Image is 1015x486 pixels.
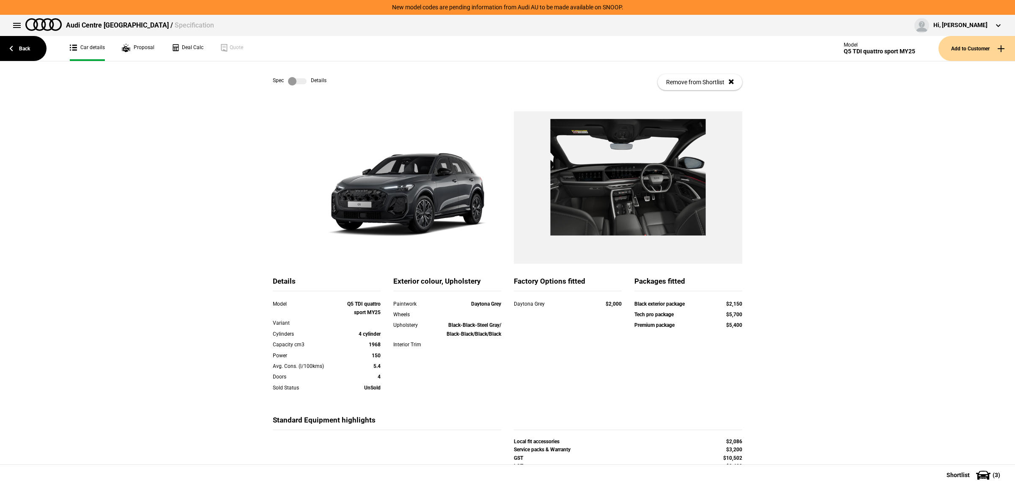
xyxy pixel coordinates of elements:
[634,301,685,307] strong: Black exterior package
[66,21,214,30] div: Audi Centre [GEOGRAPHIC_DATA] /
[514,463,523,469] strong: LCT
[471,301,501,307] strong: Daytona Grey
[726,312,742,318] strong: $5,700
[273,415,501,430] div: Standard Equipment highlights
[273,276,381,291] div: Details
[514,300,590,308] div: Daytona Grey
[634,312,674,318] strong: Tech pro package
[946,472,970,478] span: Shortlist
[25,18,62,31] img: audi.png
[726,463,742,469] strong: $9,429
[378,374,381,380] strong: 4
[393,310,436,319] div: Wheels
[70,36,105,61] a: Car details
[273,77,326,86] div: Spec Details
[393,300,436,308] div: Paintwork
[273,373,337,381] div: Doors
[447,322,501,337] strong: Black-Black-Steel Gray/ Black-Black/Black/Black
[273,300,337,308] div: Model
[273,330,337,338] div: Cylinders
[933,21,988,30] div: Hi, [PERSON_NAME]
[634,322,675,328] strong: Premium package
[993,472,1000,478] span: ( 3 )
[844,42,915,48] div: Model
[514,455,523,461] strong: GST
[372,353,381,359] strong: 150
[514,447,571,453] strong: Service packs & Warranty
[658,74,742,90] button: Remove from Shortlist
[347,301,381,315] strong: Q5 TDI quattro sport MY25
[634,276,742,291] div: Packages fitted
[369,342,381,348] strong: 1968
[273,351,337,360] div: Power
[171,36,203,61] a: Deal Calc
[273,319,337,327] div: Variant
[393,276,501,291] div: Exterior colour, Upholstery
[723,455,742,461] strong: $10,502
[393,340,436,349] div: Interior Trim
[273,384,337,392] div: Sold Status
[273,362,337,370] div: Avg. Cons. (l/100kms)
[364,385,381,391] strong: UnSold
[844,48,915,55] div: Q5 TDI quattro sport MY25
[175,21,214,29] span: Specification
[726,322,742,328] strong: $5,400
[726,447,742,453] strong: $3,200
[606,301,622,307] strong: $2,000
[726,439,742,445] strong: $2,086
[514,439,560,445] strong: Local fit accessories
[393,321,436,329] div: Upholstery
[938,36,1015,61] button: Add to Customer
[273,340,337,349] div: Capacity cm3
[359,331,381,337] strong: 4 cylinder
[122,36,154,61] a: Proposal
[726,301,742,307] strong: $2,150
[934,464,1015,486] button: Shortlist(3)
[514,276,622,291] div: Factory Options fitted
[373,363,381,369] strong: 5.4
